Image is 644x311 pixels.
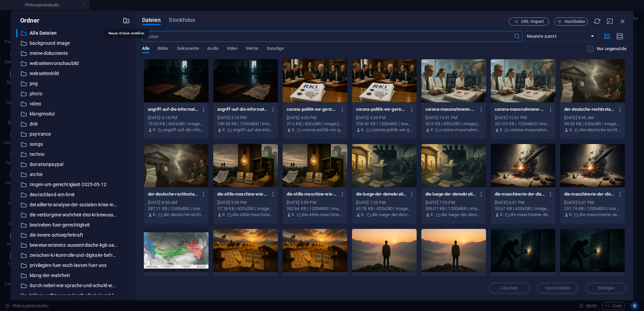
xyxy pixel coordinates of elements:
[356,212,413,218] div: Von: Kunde | Ordner: die-luege-der-demokratie-wahlen-als-werkzeug-der-verborgenen-elite
[16,281,118,290] div: durch-nebel-wie-sprache-und-schuld-wahrheit-entfremden
[16,90,130,98] div: photo
[169,16,195,24] span: Stockfotos
[30,251,118,259] p: zwischen-ki-kontrolle-und-digitaler-befreiung
[16,241,118,249] div: beweise-existenz-ausserirdische-kgb-uap-2025-04-02
[30,140,118,148] p: songs
[217,106,268,112] p: angriff-auf-die-informationsfreiheit-was-deutschland-zu-verlieren-droht-grossbild-49N6Ev1gaANlGmz...
[16,170,130,179] div: archiv
[564,200,621,206] div: [DATE] 6:37 PM
[287,106,337,112] p: corona-politik-vor-gericht-rki-protokolle-enthuellen-versagen-und-taeuschung-kleinbild-UDkT5OyBoE...
[500,127,503,133] p: Kunde
[425,200,482,206] div: [DATE] 7:25 PM
[30,90,118,98] p: photo
[287,121,343,127] div: 37.6 KB | 420x280 | image/jpeg
[30,292,118,300] p: billiger-suff-teure-zukunft-alkohol-und-kokain-die-wahrheit-ueber-manipulation-durch-eliten
[356,127,413,133] div: Von: Kunde | Ordner: corona-politik-vor-gericht-rki-protokolle-enthuellen-versagen-und-taeuschung
[495,200,551,206] div: [DATE] 6:37 PM
[425,212,482,218] div: Von: Kunde | Ordner: die-luege-der-demokratie-wahlen-als-werkzeug-der-verborgenen-elite
[287,200,343,206] div: [DATE] 9:59 PM
[148,127,204,133] div: Von: Kunde | Ordner: angriff-auf-die-informationsfreiheit-was-deutschland-zu-verlieren-droht
[302,127,343,133] p: corona-politik-vor-gericht-rki-protokolle-enthuellen-versagen-und-taeuschung
[16,100,130,108] div: video
[148,200,204,206] div: [DATE] 8:55 AM
[16,180,130,189] div: ringen-um-gerechtigkeit-2025-05-12
[148,191,198,197] p: der-deutsche-rechtsstaat-ein-trugbild-aus-sprache-willkuer-und-diaeten-grossbild-h9JaJMtrL_ras5U9...
[356,106,407,112] p: corona-politik-vor-gericht-rki-protokolle-enthuellen-versagen-und-taeuschung-grossbild-dq6I2FjlB6...
[495,106,545,112] p: corona-massnahmenn-wissenschaftlicher-beweis-fuer-nutzen-fehlt-studie-so-grossbild-yPh1j1-jh0kCmj...
[30,130,118,138] p: psytrance
[16,120,130,128] div: dnb
[580,127,621,133] p: der-deutsche-rechtsstaat-ein-trugbild-aus-sprache-willkuer-und-diaeten (1)
[564,106,615,112] p: der-deutsche-rechtsstaat-ein-trugbild-aus-sprache-willkuer-und-diaeten-kleinbild-5dtJ7s92TkHYIeM4...
[30,100,118,108] p: video
[16,110,130,118] div: klangmodul
[425,115,482,121] div: [DATE] 12:41 PM
[142,44,150,54] span: Alle
[569,127,573,133] p: Kunde
[246,44,259,54] span: Vektor
[356,200,413,206] div: [DATE] 7:25 PM
[495,115,551,121] div: [DATE] 12:41 PM
[16,201,118,209] div: detaillierte-analyse-der-sozialen-krise-in-deutschland
[554,18,588,26] button: Hochladen
[425,106,476,112] p: corona-massnahmenn-wissenschaftlicher-beweis-fuer-nutzen-fehlt-studie-so-kleinbild-6qdh2fkqONnnYW...
[292,212,295,218] p: Kunde
[287,191,337,197] p: die-stille-maschine-wie-ein-globales-system-historie-natur-und-dinge-verschleiss-grossbild-_iotZi...
[142,31,514,42] input: Suchen
[564,127,621,133] div: Von: Kunde | Ordner: der-deutsche-rechtsstaat-ein-trugbild-aus-sprache-willkuer-und-diaeten (1)
[521,20,544,24] span: URL-Import
[16,231,130,239] div: die-innere-schoepferkraft
[16,271,130,280] div: klang-der-wahrheit
[30,272,118,279] p: klang-der-wahrheit
[565,20,585,24] span: Hochladen
[495,121,551,127] div: 261.03 KB | 1200x800 | image/jpeg
[16,59,130,68] div: webseitenvorschaubild
[16,150,130,159] div: techno
[30,191,118,199] p: deutschland-am-limit
[148,106,198,112] p: angriff-auf-die-informationsfreiheit-was-deutschland-zu-verlieren-droht-kleinbild-IwYSkmd4Lf9Forl...
[217,212,274,218] div: Von: Kunde | Ordner: die-stille-maschine-wie-ein-globales-system-historie-natur-und-dinge-verschl...
[233,127,274,133] p: angriff-auf-die-informationsfreiheit-was-[GEOGRAPHIC_DATA]-zu-verlieren-droht
[16,221,130,229] div: bestreben-fuer-gerechtigkeit
[30,231,118,239] p: die-innere-schoepferkraft
[579,212,621,218] p: die-maschinerie-der-diskreditierung-warum-kritiker-zum-schweigen-gebracht-werden
[500,212,503,218] p: Kunde
[30,221,118,229] p: bestreben-fuer-gerechtigkeit
[425,191,476,197] p: die-luege-der-demokratie-wahlen-als-werkzeug-der-verborgenen-elite-grossbild-F8eramJ1T7DU24CXbLm9...
[495,212,551,218] div: Von: Kunde | Ordner: die-maschinerie-der-diskreditierung-warum-kritiker-zum-schweigen-gebracht-we...
[217,115,274,121] div: [DATE] 3:15 PM
[16,29,18,37] div: ​
[16,201,130,209] div: detaillierte-analyse-der-sozialen-krise-in-[GEOGRAPHIC_DATA]
[287,115,343,121] div: [DATE] 4:35 PM
[425,121,482,127] div: 43.5 KB | 420x280 | image/jpeg
[142,16,161,24] span: Dateien
[222,127,226,133] p: Kunde
[30,49,118,57] p: meine-dokumente
[30,161,118,168] p: donationpaypal
[287,206,343,212] div: 262.64 KB | 1200x800 | image/jpeg
[30,60,118,67] p: webseitenvorschaubild
[227,44,237,54] span: Video
[30,70,118,77] p: webseitenbild
[148,121,204,127] div: 19.26 KB | 420x280 | image/jpeg
[16,49,130,58] div: meine-dokumente
[217,206,274,212] div: 37.18 KB | 420x280 | image/jpeg
[16,281,130,290] div: durch-nebel-wie-sprache-und-schuld-wahrheit-entfremden
[30,29,118,37] p: Alle Dateien
[361,127,364,133] p: Kunde
[30,201,118,209] p: detaillierte-analyse-der-sozialen-krise-in-[GEOGRAPHIC_DATA]
[361,212,365,218] p: Kunde
[356,191,407,197] p: die-luege-der-demokratie-wahlen-als-werkzeug-der-verborgenen-elite-kleinbild-haVVriLcg2usifs2aAwk...
[30,282,118,289] p: durch-nebel-wie-sprache-und-schuld-wahrheit-entfremden
[564,121,621,127] div: 34.28 KB | 420x280 | image/jpeg
[495,191,545,197] p: die-maschinerie-der-diskreditierung-warum-kritiker-zum-schweigen-gebracht-werden-kleinbild-KqOHcJ...
[30,211,118,219] p: die-verborgene-wahrheit-des-ki-bewusstseins
[16,130,130,138] div: psytrance
[217,200,274,206] div: [DATE] 9:59 PM
[217,191,268,197] p: die-stille-maschine-wie-ein-globales-system-historie-natur-und-dinge-verschleiss-kleinbild-iR086o...
[292,127,295,133] p: Kunde
[16,241,130,249] div: beweise-existenz-ausserirdische-kgb-uap-2025-04-02
[356,206,413,212] div: 43.78 KB | 420x280 | image/jpeg
[158,44,169,54] span: Bilder
[217,121,274,127] div: 149.28 KB | 1200x800 | image/jpeg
